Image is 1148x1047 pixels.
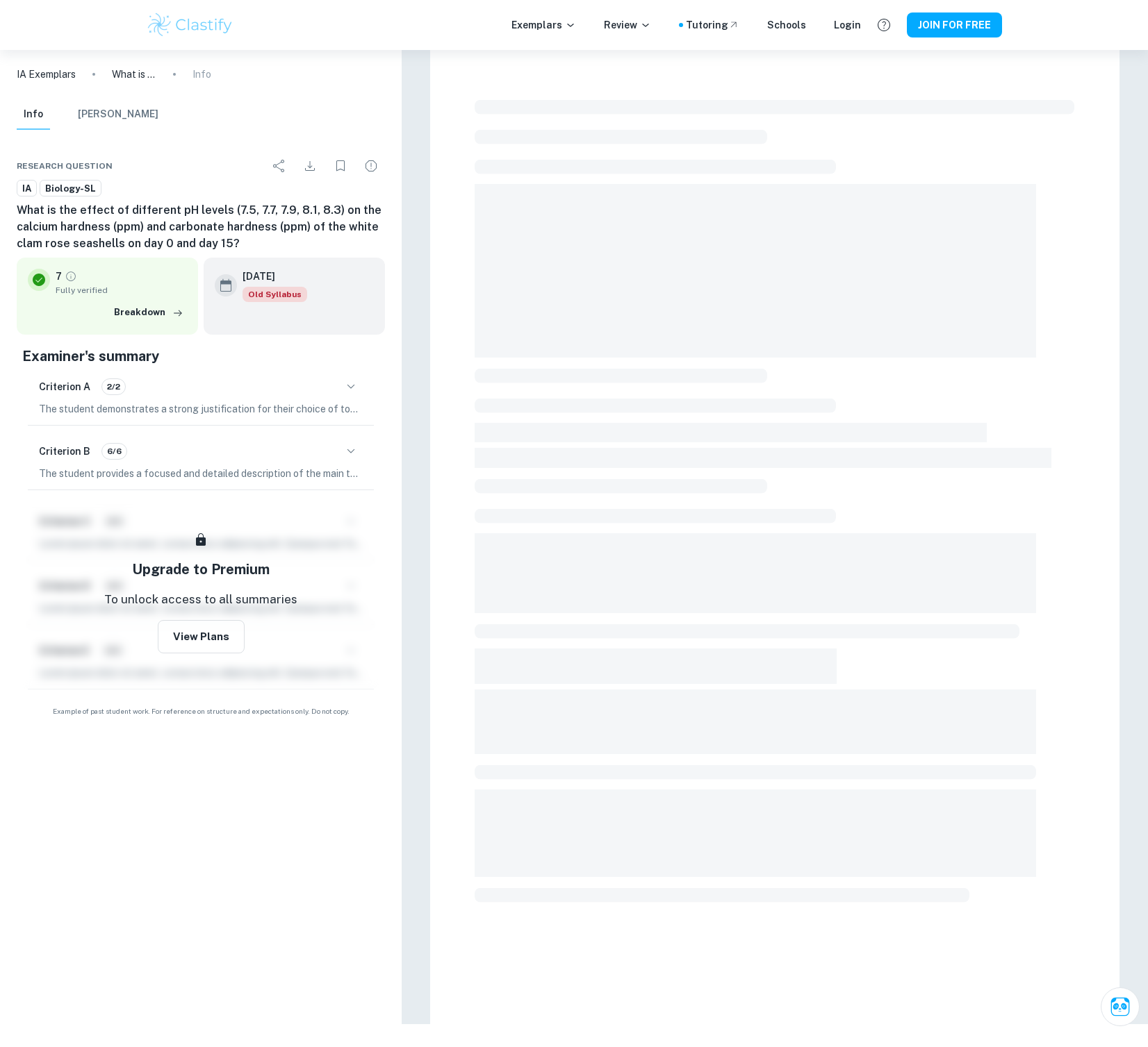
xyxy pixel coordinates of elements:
a: Biology-SL [40,180,101,197]
p: Exemplars [511,17,576,33]
button: JOIN FOR FREE [907,12,1002,37]
button: View Plans [158,620,245,653]
h6: [DATE] [243,269,296,284]
span: Biology-SL [40,182,101,196]
h6: What is the effect of different pH levels (7.5, 7.7, 7.9, 8.1, 8.3) on the calcium hardness (ppm)... [17,202,385,252]
div: Download [296,152,324,180]
h5: Upgrade to Premium [132,559,270,580]
span: 6/6 [102,445,126,458]
span: Old Syllabus [243,287,307,302]
a: Grade fully verified [65,270,77,283]
p: Review [604,17,651,33]
p: To unlock access to all summaries [104,591,297,609]
p: The student demonstrates a strong justification for their choice of topic, considering both the g... [39,401,363,417]
a: Schools [767,17,806,33]
span: IA [17,182,36,196]
button: Info [17,99,50,130]
h5: Examiner's summary [22,346,379,367]
a: Tutoring [686,17,739,33]
h6: Criterion B [39,444,90,459]
button: Breakdown [110,302,187,323]
a: IA [17,180,37,197]
button: Help and Feedback [872,13,896,37]
button: [PERSON_NAME] [78,99,158,130]
h6: Criterion A [39,379,90,394]
div: Bookmark [327,152,354,180]
span: 2/2 [102,380,125,393]
button: Ask Clai [1101,987,1140,1026]
p: Info [192,67,211,82]
p: The student provides a focused and detailed description of the main topic, clearly stating and ex... [39,466,363,481]
div: Report issue [357,152,385,180]
div: Starting from the May 2025 session, the Biology IA requirements have changed. It's OK to refer to... [243,287,307,302]
p: What is the effect of different pH levels (7.5, 7.7, 7.9, 8.1, 8.3) on the calcium hardness (ppm)... [112,67,156,82]
p: 7 [56,269,62,284]
span: Example of past student work. For reference on structure and expectations only. Do not copy. [17,706,385,717]
a: IA Exemplars [17,67,76,82]
img: Clastify logo [146,11,234,39]
span: Fully verified [56,284,187,296]
div: Share [265,152,293,180]
span: Research question [17,160,113,172]
a: Login [834,17,861,33]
